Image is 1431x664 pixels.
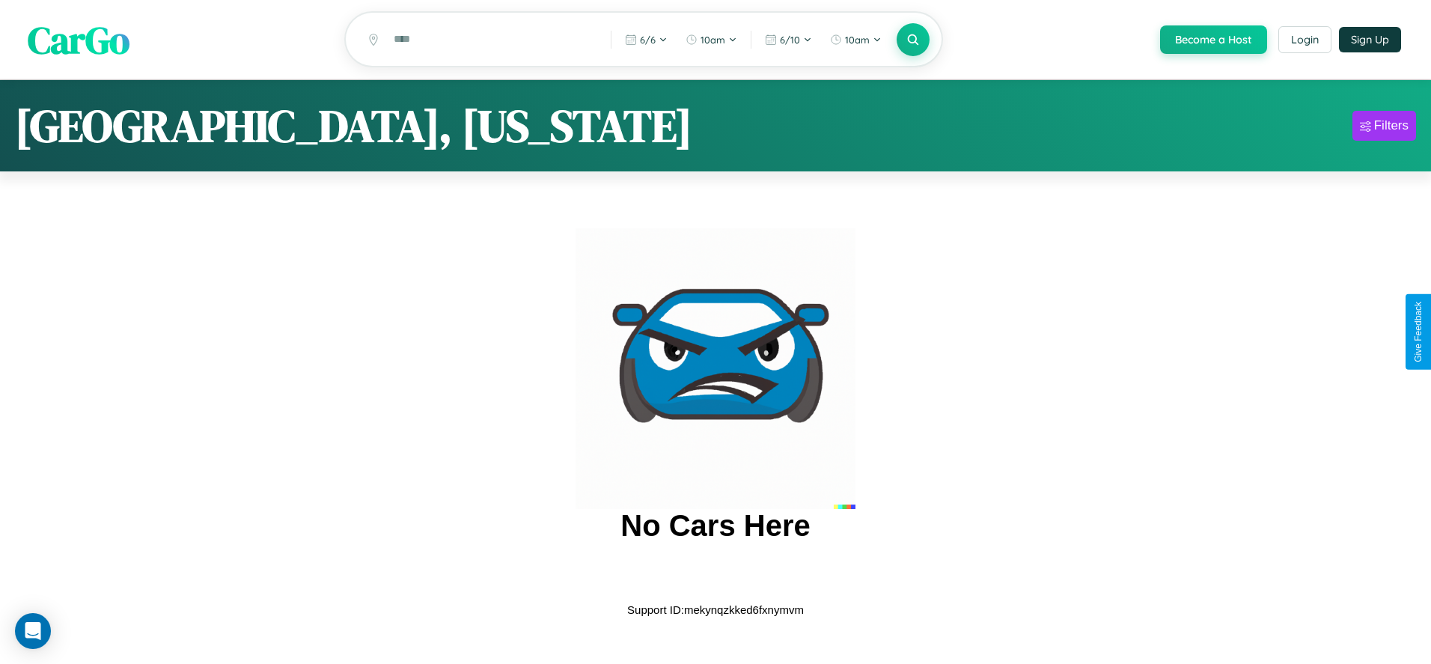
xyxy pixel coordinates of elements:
button: 6/10 [757,28,820,52]
button: Filters [1352,111,1416,141]
button: 10am [823,28,889,52]
button: Become a Host [1160,25,1267,54]
span: 6 / 6 [640,34,656,46]
span: 10am [845,34,870,46]
div: Filters [1374,118,1409,133]
h2: No Cars Here [620,509,810,543]
span: 10am [701,34,725,46]
button: Sign Up [1339,27,1401,52]
div: Open Intercom Messenger [15,613,51,649]
button: Login [1278,26,1331,53]
h1: [GEOGRAPHIC_DATA], [US_STATE] [15,95,692,156]
button: 10am [678,28,745,52]
button: 6/6 [617,28,675,52]
img: car [576,228,855,508]
span: 6 / 10 [780,34,800,46]
p: Support ID: mekynqzkked6fxnymvm [627,600,804,620]
div: Give Feedback [1413,302,1424,362]
span: CarGo [28,13,129,65]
